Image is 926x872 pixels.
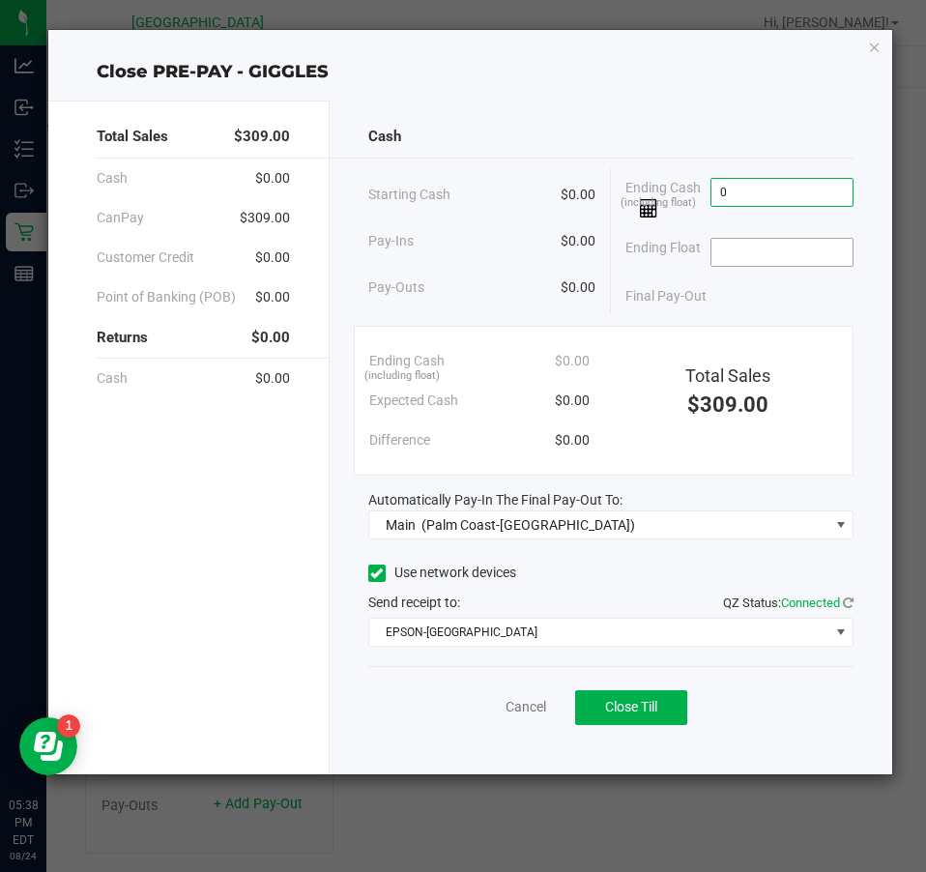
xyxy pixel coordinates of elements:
span: $0.00 [561,185,595,205]
div: Returns [97,317,290,359]
span: Ending Float [625,238,701,267]
span: Send receipt to: [368,595,460,610]
span: Ending Cash [625,178,709,218]
span: $0.00 [561,277,595,298]
span: (Palm Coast-[GEOGRAPHIC_DATA]) [421,517,635,533]
span: Ending Cash [369,351,445,371]
span: $309.00 [240,208,290,228]
span: Total Sales [685,365,770,386]
span: $0.00 [255,287,290,307]
span: Connected [781,596,840,610]
span: (including float) [621,195,696,212]
span: $0.00 [251,327,290,349]
div: Close PRE-PAY - GIGGLES [48,59,893,85]
span: Automatically Pay-In The Final Pay-Out To: [368,492,622,508]
button: Close Till [575,690,687,725]
span: CanPay [97,208,144,228]
span: Cash [97,368,128,389]
span: Cash [97,168,128,189]
span: $309.00 [234,126,290,148]
span: Difference [369,430,430,451]
span: $0.00 [555,391,590,411]
span: (including float) [364,368,440,385]
span: Cash [368,126,401,148]
span: Pay-Ins [368,231,414,251]
span: EPSON-[GEOGRAPHIC_DATA] [369,619,828,646]
span: $0.00 [561,231,595,251]
span: $309.00 [687,392,768,417]
span: $0.00 [255,247,290,268]
span: Final Pay-Out [625,286,707,306]
span: $0.00 [255,168,290,189]
span: Pay-Outs [368,277,424,298]
span: $0.00 [555,430,590,451]
span: Customer Credit [97,247,194,268]
span: Starting Cash [368,185,450,205]
span: QZ Status: [723,596,854,610]
span: Close Till [605,699,657,714]
span: $0.00 [555,351,590,371]
span: Total Sales [97,126,168,148]
iframe: Resource center unread badge [57,714,80,738]
span: $0.00 [255,368,290,389]
span: Expected Cash [369,391,458,411]
a: Cancel [506,697,546,717]
iframe: Resource center [19,717,77,775]
label: Use network devices [368,563,516,583]
span: Point of Banking (POB) [97,287,236,307]
span: Main [386,517,416,533]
